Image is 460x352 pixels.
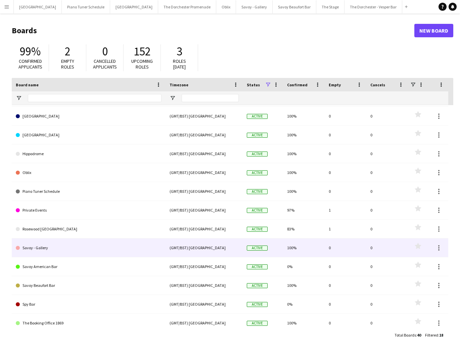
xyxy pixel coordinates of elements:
span: Filtered [425,333,438,338]
div: 0 [325,126,366,144]
span: Roles [DATE] [173,58,186,70]
a: Savoy American Bar [16,257,162,276]
span: 0 [102,44,108,59]
input: Timezone Filter Input [182,94,239,102]
span: Active [247,321,268,326]
span: Active [247,264,268,269]
div: (GMT/BST) [GEOGRAPHIC_DATA] [166,201,243,219]
a: Private Events [16,201,162,220]
span: 18 [439,333,443,338]
div: 0 [366,182,408,201]
span: Cancelled applicants [93,58,117,70]
span: 99% [20,44,41,59]
span: Upcoming roles [131,58,153,70]
button: Savoy - Gallery [236,0,273,13]
div: : [425,328,443,342]
a: Savoy - Gallery [16,238,162,257]
button: [GEOGRAPHIC_DATA] [110,0,158,13]
button: The Stage [316,0,344,13]
div: (GMT/BST) [GEOGRAPHIC_DATA] [166,220,243,238]
button: Open Filter Menu [16,95,22,101]
div: 0 [366,107,408,125]
div: 0 [325,182,366,201]
a: New Board [414,24,453,37]
div: (GMT/BST) [GEOGRAPHIC_DATA] [166,126,243,144]
div: 1 [325,201,366,219]
div: (GMT/BST) [GEOGRAPHIC_DATA] [166,238,243,257]
div: (GMT/BST) [GEOGRAPHIC_DATA] [166,314,243,332]
div: 0 [366,257,408,276]
button: Savoy Beaufort Bar [273,0,316,13]
div: 0 [366,238,408,257]
div: 0 [366,201,408,219]
span: Active [247,246,268,251]
span: Active [247,302,268,307]
div: 100% [283,144,325,163]
a: Savoy Beaufort Bar [16,276,162,295]
button: Oblix [216,0,236,13]
span: Timezone [170,82,188,87]
div: (GMT/BST) [GEOGRAPHIC_DATA] [166,144,243,163]
a: Hippodrome [16,144,162,163]
div: (GMT/BST) [GEOGRAPHIC_DATA] [166,163,243,182]
a: Spy Bar [16,295,162,314]
div: 100% [283,314,325,332]
div: 0 [366,295,408,313]
span: Board name [16,82,39,87]
span: Active [247,133,268,138]
div: 0 [366,220,408,238]
span: Active [247,151,268,157]
div: 0 [325,107,366,125]
div: 100% [283,126,325,144]
a: The Booking Office 1869 [16,314,162,333]
span: Confirmed [287,82,308,87]
div: 100% [283,238,325,257]
span: Cancels [370,82,385,87]
div: 1 [325,220,366,238]
div: (GMT/BST) [GEOGRAPHIC_DATA] [166,276,243,295]
div: 0 [325,163,366,182]
div: 0 [325,144,366,163]
button: Open Filter Menu [170,95,176,101]
span: Active [247,170,268,175]
span: 3 [177,44,182,59]
span: Status [247,82,260,87]
div: 0% [283,295,325,313]
h1: Boards [12,26,414,36]
div: (GMT/BST) [GEOGRAPHIC_DATA] [166,295,243,313]
div: 83% [283,220,325,238]
div: : [395,328,421,342]
span: Total Boards [395,333,416,338]
div: (GMT/BST) [GEOGRAPHIC_DATA] [166,182,243,201]
div: 97% [283,201,325,219]
button: The Dorchester Promenade [158,0,216,13]
div: 0 [325,238,366,257]
a: Oblix [16,163,162,182]
a: Rosewood [GEOGRAPHIC_DATA] [16,220,162,238]
div: 0 [325,295,366,313]
div: 0 [366,314,408,332]
span: 2 [65,44,71,59]
div: 100% [283,107,325,125]
button: [GEOGRAPHIC_DATA] [14,0,62,13]
span: 152 [134,44,151,59]
div: 0 [325,314,366,332]
span: Active [247,208,268,213]
span: Empty roles [61,58,74,70]
span: Active [247,227,268,232]
div: 0% [283,257,325,276]
div: 0 [366,144,408,163]
span: Active [247,114,268,119]
div: 100% [283,276,325,295]
div: 0 [325,257,366,276]
a: [GEOGRAPHIC_DATA] [16,107,162,126]
a: [GEOGRAPHIC_DATA] [16,126,162,144]
div: 100% [283,182,325,201]
div: 100% [283,163,325,182]
div: 0 [366,163,408,182]
div: (GMT/BST) [GEOGRAPHIC_DATA] [166,257,243,276]
span: Confirmed applicants [18,58,42,70]
span: Empty [329,82,341,87]
input: Board name Filter Input [28,94,162,102]
div: (GMT/BST) [GEOGRAPHIC_DATA] [166,107,243,125]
